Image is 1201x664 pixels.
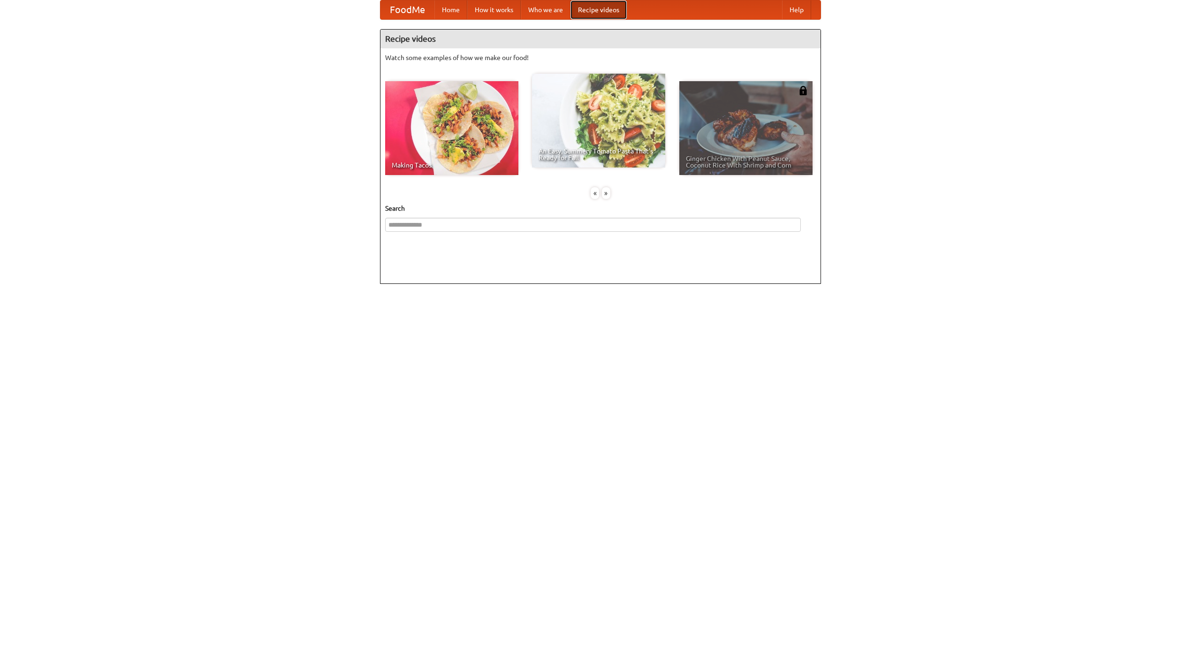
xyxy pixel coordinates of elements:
span: Making Tacos [392,162,512,168]
h5: Search [385,204,816,213]
img: 483408.png [798,86,808,95]
h4: Recipe videos [380,30,821,48]
a: Recipe videos [570,0,627,19]
a: Making Tacos [385,81,518,175]
div: « [591,187,599,199]
a: How it works [467,0,521,19]
a: Who we are [521,0,570,19]
span: An Easy, Summery Tomato Pasta That's Ready for Fall [539,148,659,161]
a: FoodMe [380,0,434,19]
a: An Easy, Summery Tomato Pasta That's Ready for Fall [532,74,665,168]
a: Help [782,0,811,19]
a: Home [434,0,467,19]
div: » [602,187,610,199]
p: Watch some examples of how we make our food! [385,53,816,62]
